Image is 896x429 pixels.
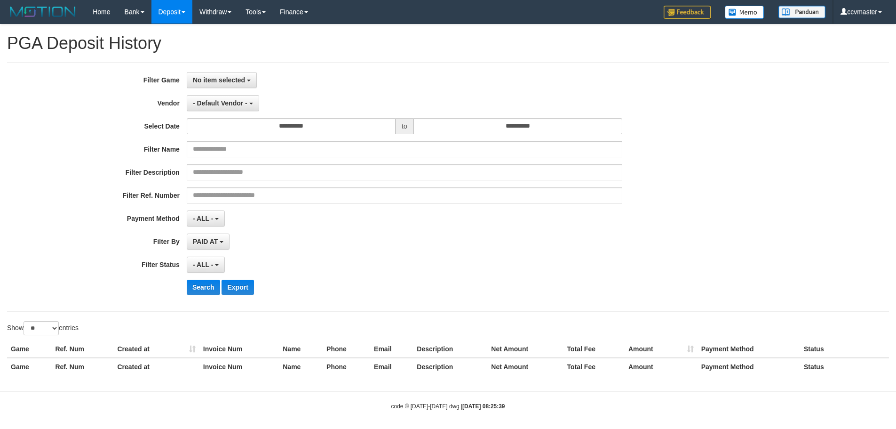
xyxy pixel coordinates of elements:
th: Invoice Num [199,358,279,375]
button: PAID AT [187,234,230,250]
strong: [DATE] 08:25:39 [462,403,505,410]
button: No item selected [187,72,257,88]
span: - Default Vendor - [193,99,247,107]
button: Export [222,280,254,295]
th: Payment Method [698,358,800,375]
th: Name [279,340,323,358]
span: - ALL - [193,261,214,268]
th: Net Amount [487,340,563,358]
th: Amount [625,358,698,375]
th: Email [370,340,413,358]
label: Show entries [7,321,79,335]
th: Invoice Num [199,340,279,358]
span: to [396,118,413,134]
small: code © [DATE]-[DATE] dwg | [391,403,505,410]
th: Created at [113,358,199,375]
button: - ALL - [187,210,225,227]
span: No item selected [193,76,245,84]
select: Showentries [24,321,59,335]
th: Description [413,358,487,375]
img: panduan.png [778,6,825,18]
th: Phone [323,340,370,358]
th: Amount [625,340,698,358]
th: Ref. Num [51,358,113,375]
th: Game [7,340,51,358]
span: PAID AT [193,238,218,245]
th: Description [413,340,487,358]
th: Total Fee [563,358,625,375]
th: Created at [113,340,199,358]
h1: PGA Deposit History [7,34,889,53]
th: Email [370,358,413,375]
th: Phone [323,358,370,375]
th: Game [7,358,51,375]
th: Status [800,340,889,358]
button: - ALL - [187,257,225,273]
span: - ALL - [193,215,214,222]
th: Ref. Num [51,340,113,358]
img: MOTION_logo.png [7,5,79,19]
th: Name [279,358,323,375]
button: - Default Vendor - [187,95,259,111]
img: Button%20Memo.svg [725,6,764,19]
th: Status [800,358,889,375]
img: Feedback.jpg [664,6,711,19]
th: Net Amount [487,358,563,375]
button: Search [187,280,220,295]
th: Total Fee [563,340,625,358]
th: Payment Method [698,340,800,358]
